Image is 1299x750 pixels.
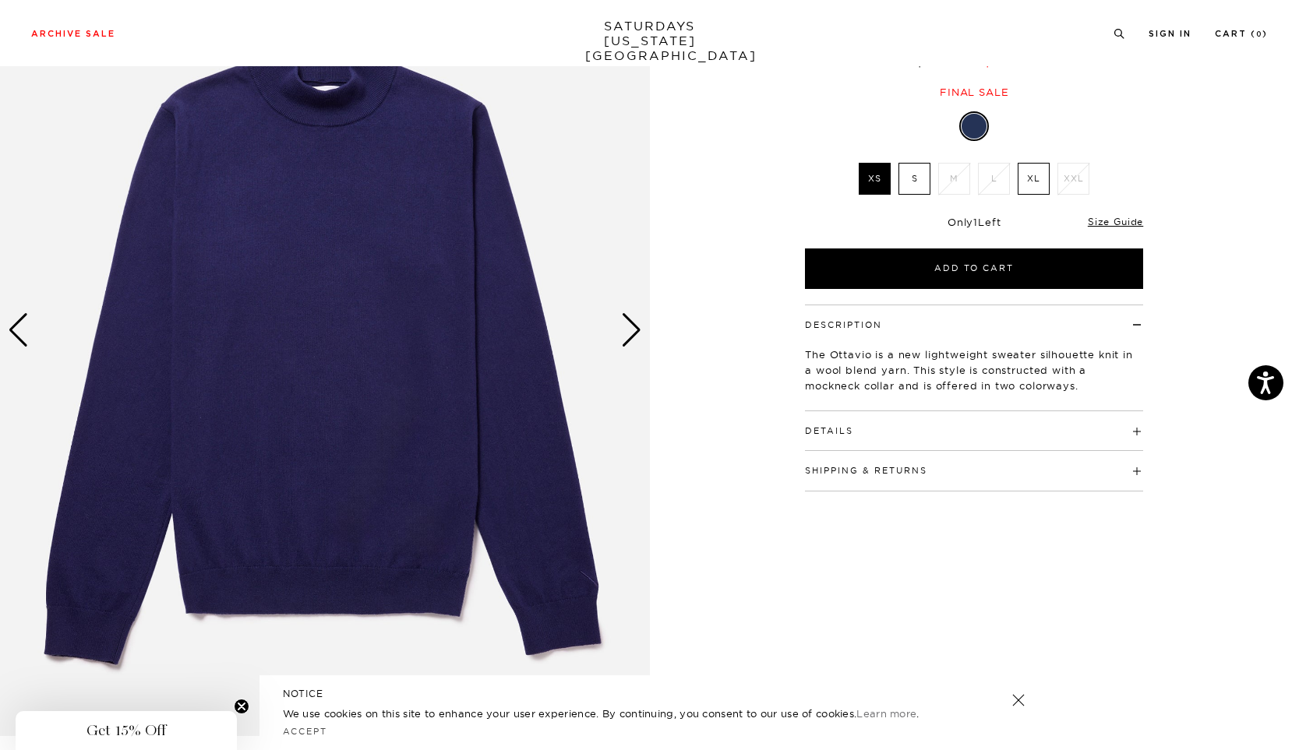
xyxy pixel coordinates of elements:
[1256,31,1262,38] small: 0
[805,347,1143,393] p: The Ottavio is a new lightweight sweater silhouette knit in a wool blend yarn. This style is cons...
[1215,30,1268,38] a: Cart (0)
[86,721,166,740] span: Get 15% Off
[859,163,891,195] label: XS
[16,711,237,750] div: Get 15% OffClose teaser
[234,699,249,714] button: Close teaser
[805,216,1143,229] div: Only Left
[805,321,882,329] button: Description
[898,163,930,195] label: S
[973,216,978,228] span: 1
[805,248,1143,289] button: Add to Cart
[1149,30,1191,38] a: Sign In
[856,707,916,720] a: Learn more
[1018,163,1050,195] label: XL
[585,19,714,63] a: SATURDAYS[US_STATE][GEOGRAPHIC_DATA]
[283,726,328,737] a: Accept
[1088,216,1143,227] a: Size Guide
[805,467,927,475] button: Shipping & Returns
[31,30,115,38] a: Archive Sale
[283,706,962,721] p: We use cookies on this site to enhance your user experience. By continuing, you consent to our us...
[283,687,1017,701] h5: NOTICE
[803,86,1145,99] div: Final sale
[8,313,29,347] div: Previous slide
[805,427,853,435] button: Details
[621,313,642,347] div: Next slide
